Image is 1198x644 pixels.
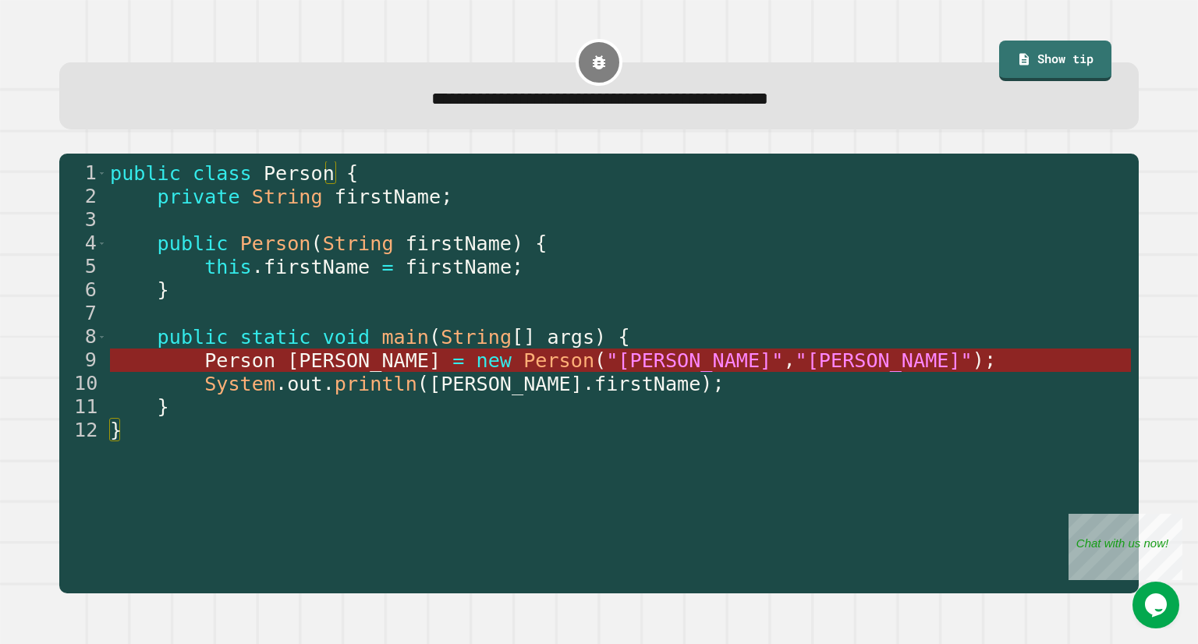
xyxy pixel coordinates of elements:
span: firstName [594,373,700,395]
iframe: chat widget [1132,582,1182,628]
span: Person [264,162,335,185]
div: 10 [59,372,107,395]
span: static [239,326,310,349]
span: private [157,186,239,208]
span: Person [239,232,310,255]
span: Toggle code folding, rows 8 through 11 [97,325,106,349]
span: void [322,326,370,349]
span: [PERSON_NAME] [429,373,583,395]
span: this [204,256,252,278]
div: 5 [59,255,107,278]
span: println [335,373,417,395]
span: = [452,349,464,372]
span: firstName [264,256,370,278]
span: "[PERSON_NAME]" [795,349,972,372]
span: out [287,373,322,395]
span: String [322,232,393,255]
span: Person [523,349,594,372]
div: 2 [59,185,107,208]
div: 1 [59,161,107,185]
div: 4 [59,232,107,255]
span: public [157,232,228,255]
span: args [547,326,594,349]
span: firstName [405,256,511,278]
span: public [110,162,181,185]
span: String [252,186,323,208]
span: Toggle code folding, rows 4 through 6 [97,232,106,255]
span: = [381,256,393,278]
div: 8 [59,325,107,349]
span: String [441,326,512,349]
div: 7 [59,302,107,325]
span: firstName [335,186,441,208]
iframe: chat widget [1069,514,1182,580]
span: [PERSON_NAME] [287,349,441,372]
div: 11 [59,395,107,419]
span: System [204,373,275,395]
div: 9 [59,349,107,372]
div: 12 [59,419,107,442]
span: new [476,349,511,372]
span: Toggle code folding, rows 1 through 12 [97,161,106,185]
span: Person [204,349,275,372]
span: main [381,326,429,349]
div: 6 [59,278,107,302]
a: Show tip [999,41,1111,81]
span: public [157,326,228,349]
div: 3 [59,208,107,232]
span: "[PERSON_NAME]" [606,349,783,372]
span: firstName [405,232,511,255]
span: class [193,162,252,185]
